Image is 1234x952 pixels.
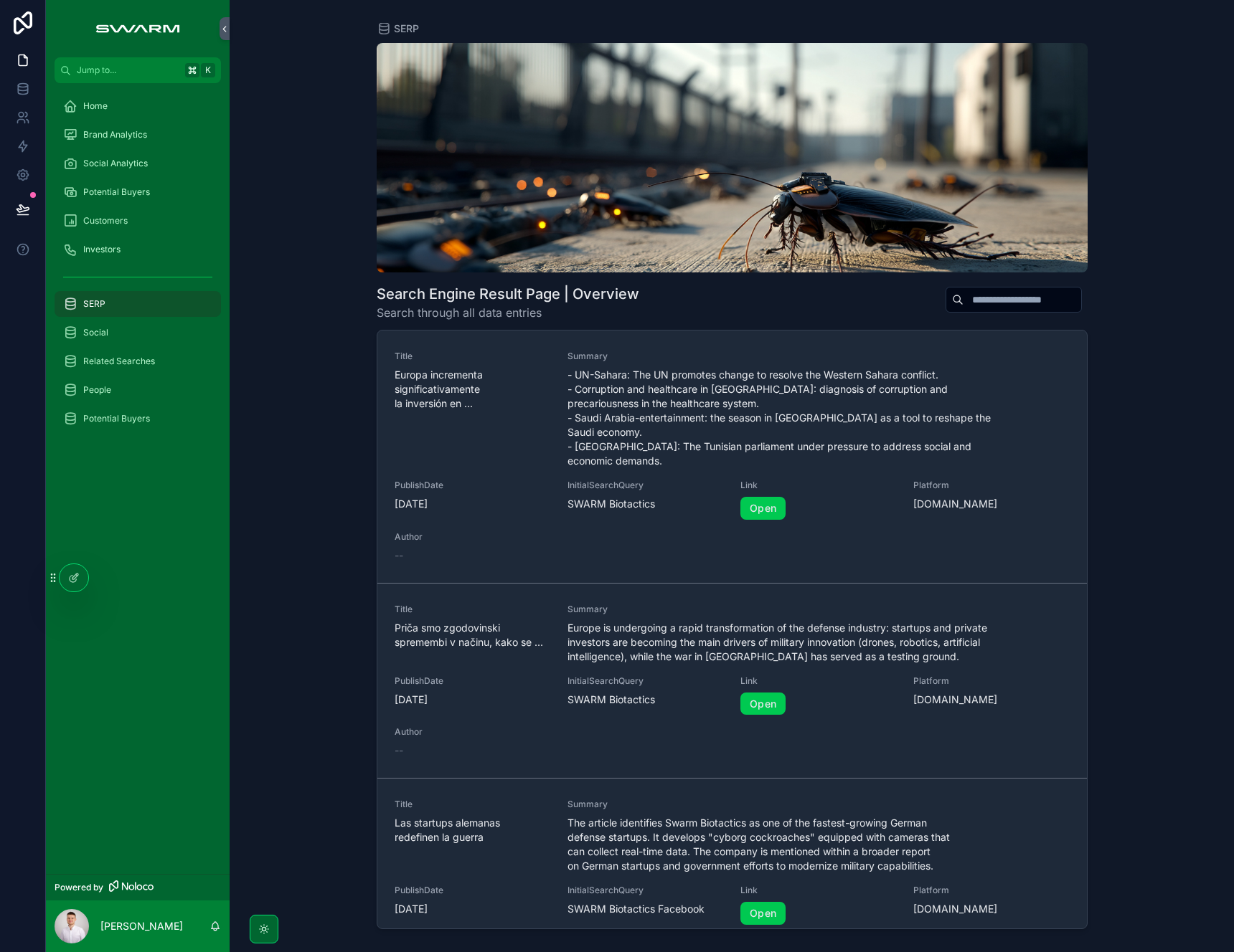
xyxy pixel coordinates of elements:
[567,799,1012,810] span: Summary
[395,351,550,362] span: Title
[395,548,403,563] span: --
[567,480,723,491] span: InitialSearchQuery
[740,497,786,520] a: Open
[55,377,221,403] a: People
[83,129,147,141] span: Brand Analytics
[740,902,786,925] a: Open
[567,692,723,707] span: SWARM Biotactics
[913,675,1069,687] span: Platform
[55,179,221,205] a: Potential Buyers
[913,480,1069,491] span: Platform
[377,284,639,304] h1: Search Engine Result Page | Overview
[913,902,1069,916] span: [DOMAIN_NAME]
[55,208,221,234] a: Customers
[395,885,550,896] span: PublishDate
[395,497,550,511] span: [DATE]
[395,621,550,649] span: Priča smo zgodovinski spremembi v načinu, kako se ...
[55,291,221,317] a: SERP
[913,692,1069,707] span: [DOMAIN_NAME]
[83,413,150,424] span: Potential Buyers
[395,692,550,707] span: [DATE]
[567,621,1012,664] span: Europe is undergoing a rapid transformation of the defense industry: startups and private investo...
[395,675,550,687] span: PublishDate
[395,531,550,543] span: Author
[395,368,550,411] span: Europa incrementa significativamente la inversión en ...
[395,902,550,916] span: [DATE]
[377,22,419,36] a: SERP
[395,726,550,738] span: Author
[377,304,639,321] span: Search through all data entries
[395,799,550,810] span: Title
[395,604,550,615] span: Title
[83,356,155,367] span: Related Searches
[567,351,1012,362] span: Summary
[55,882,103,893] span: Powered by
[88,17,187,40] img: App logo
[55,57,221,83] button: Jump to...K
[55,320,221,346] a: Social
[567,902,723,916] span: SWARM Biotactics Facebook
[46,874,230,900] a: Powered by
[394,22,419,36] span: SERP
[83,298,105,310] span: SERP
[83,215,128,227] span: Customers
[46,83,230,450] div: scrollable content
[55,122,221,148] a: Brand Analytics
[77,65,179,76] span: Jump to...
[913,885,1069,896] span: Platform
[567,675,723,687] span: InitialSearchQuery
[567,816,1012,873] span: The article identifies Swarm Biotactics as one of the fastest-growing German defense startups. It...
[395,816,550,844] span: Las startups alemanas redefinen la guerra
[55,406,221,432] a: Potential Buyers
[567,885,723,896] span: InitialSearchQuery
[83,384,111,396] span: People
[55,151,221,176] a: Social Analytics
[100,919,183,933] p: [PERSON_NAME]
[83,244,121,255] span: Investors
[395,480,550,491] span: PublishDate
[740,480,896,491] span: Link
[567,604,1012,615] span: Summary
[740,675,896,687] span: Link
[83,186,150,198] span: Potential Buyers
[377,330,1087,584] a: TitleEuropa incrementa significativamente la inversión en ...Summary- UN-Sahara: The UN promotes ...
[55,348,221,374] a: Related Searches
[377,584,1087,779] a: TitlePriča smo zgodovinski spremembi v načinu, kako se ...SummaryEurope is undergoing a rapid tra...
[740,692,786,715] a: Open
[567,497,723,511] span: SWARM Biotactics
[395,743,403,758] span: --
[55,237,221,262] a: Investors
[913,497,1069,511] span: [DOMAIN_NAME]
[202,65,214,76] span: K
[55,93,221,119] a: Home
[83,327,108,338] span: Social
[83,100,108,112] span: Home
[740,885,896,896] span: Link
[567,368,1012,468] span: - UN-Sahara: The UN promotes change to resolve the Western Sahara conflict. - Corruption and heal...
[83,158,148,169] span: Social Analytics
